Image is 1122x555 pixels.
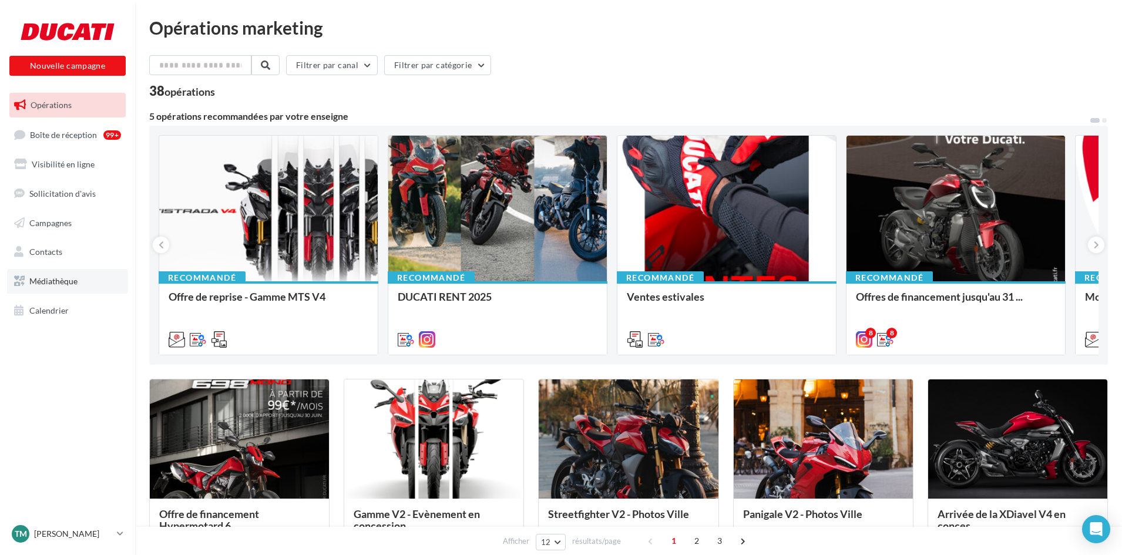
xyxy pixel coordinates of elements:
[503,536,529,547] span: Afficher
[7,240,128,264] a: Contacts
[7,122,128,147] a: Boîte de réception99+
[687,532,706,550] span: 2
[7,93,128,117] a: Opérations
[1082,515,1110,543] div: Open Intercom Messenger
[541,537,551,547] span: 12
[29,305,69,315] span: Calendrier
[7,181,128,206] a: Sollicitation d'avis
[627,290,704,303] span: Ventes estivales
[103,130,121,140] div: 99+
[617,271,704,284] div: Recommandé
[388,271,475,284] div: Recommandé
[149,19,1108,36] div: Opérations marketing
[886,328,897,338] div: 8
[9,523,126,545] a: TM [PERSON_NAME]
[664,532,683,550] span: 1
[159,507,259,532] span: Offre de financement Hypermotard 6...
[15,528,27,540] span: TM
[149,85,215,97] div: 38
[354,507,480,532] span: Gamme V2 - Evènement en concession
[32,159,95,169] span: Visibilité en ligne
[865,328,876,338] div: 8
[29,247,62,257] span: Contacts
[398,290,492,303] span: DUCATI RENT 2025
[7,152,128,177] a: Visibilité en ligne
[7,269,128,294] a: Médiathèque
[29,276,78,286] span: Médiathèque
[286,55,378,75] button: Filtrer par canal
[856,290,1023,303] span: Offres de financement jusqu'au 31 ...
[7,298,128,323] a: Calendrier
[743,507,862,520] span: Panigale V2 - Photos Ville
[572,536,621,547] span: résultats/page
[548,507,689,520] span: Streetfighter V2 - Photos Ville
[159,271,246,284] div: Recommandé
[30,129,97,139] span: Boîte de réception
[31,100,72,110] span: Opérations
[29,217,72,227] span: Campagnes
[710,532,729,550] span: 3
[34,528,112,540] p: [PERSON_NAME]
[149,112,1089,121] div: 5 opérations recommandées par votre enseigne
[536,534,566,550] button: 12
[9,56,126,76] button: Nouvelle campagne
[7,211,128,236] a: Campagnes
[169,290,325,303] span: Offre de reprise - Gamme MTS V4
[938,507,1066,532] span: Arrivée de la XDiavel V4 en conces...
[29,189,96,199] span: Sollicitation d'avis
[846,271,933,284] div: Recommandé
[164,86,215,97] div: opérations
[384,55,491,75] button: Filtrer par catégorie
